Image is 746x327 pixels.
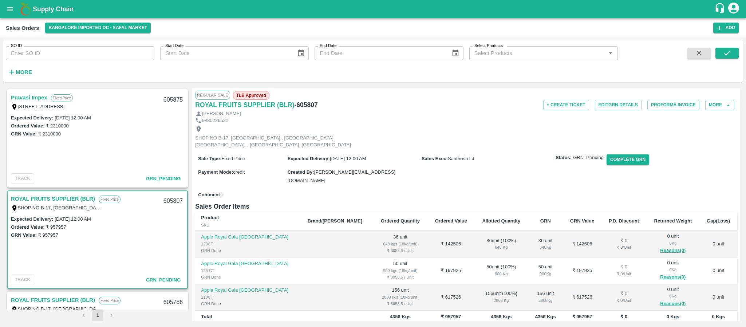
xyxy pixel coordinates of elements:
[699,257,737,284] td: 0 unit
[606,48,615,58] button: Open
[534,271,557,277] div: 900 Kg
[449,46,462,60] button: Choose date
[534,290,557,304] div: 156 unit
[427,257,474,284] td: ₹ 197925
[427,284,474,311] td: ₹ 617526
[46,123,68,129] label: ₹ 2310000
[727,1,740,17] div: account of current user
[46,224,66,230] label: ₹ 957957
[563,257,601,284] td: ₹ 197925
[202,110,241,117] p: [PERSON_NAME]
[647,100,699,110] button: Proforma Invoice
[480,237,522,251] div: 36 unit ( 100 %)
[195,135,359,148] p: SHOP NO B-17, [GEOGRAPHIC_DATA],, [GEOGRAPHIC_DATA], [GEOGRAPHIC_DATA]. , [GEOGRAPHIC_DATA], [GEO...
[607,290,640,297] div: ₹ 0
[607,264,640,271] div: ₹ 0
[379,241,422,247] div: 648 kgs (18kg/unit)
[11,131,37,137] label: GRN Value:
[652,267,694,273] div: 0 Kg
[607,244,640,251] div: ₹ 0 / Unit
[288,169,395,183] span: [PERSON_NAME][EMAIL_ADDRESS][DOMAIN_NAME]
[474,43,503,49] label: Select Products
[480,271,522,277] div: 900 Kg
[652,247,694,255] button: Reasons(0)
[201,215,219,220] b: Product
[11,216,53,222] label: Expected Delivery :
[427,231,474,257] td: ₹ 142506
[201,287,296,294] p: Apple Royal Gala [GEOGRAPHIC_DATA]
[373,284,427,311] td: 156 unit
[652,300,694,308] button: Reasons(0)
[6,66,34,78] button: More
[480,244,522,251] div: 648 Kg
[652,260,694,281] div: 0 unit
[712,314,725,319] b: 0 Kgs
[572,314,592,319] b: ₹ 957957
[11,224,44,230] label: Ordered Value:
[159,91,187,109] div: 605875
[535,314,556,319] b: 4356 Kgs
[379,247,422,254] div: ₹ 3958.5 / Unit
[294,46,308,60] button: Choose date
[38,131,61,137] label: ₹ 2310000
[11,295,95,305] a: ROYAL FRUITS SUPPLIER (BLR)
[11,232,37,238] label: GRN Value:
[201,267,296,274] div: 125 CT
[55,115,91,121] label: [DATE] 12:00 AM
[540,218,551,224] b: GRN
[652,286,694,308] div: 0 unit
[233,169,245,175] span: credit
[573,154,604,161] span: GRN_Pending
[159,193,187,210] div: 605807
[38,232,58,238] label: ₹ 957957
[705,100,734,110] button: More
[201,234,296,241] p: Apple Royal Gala [GEOGRAPHIC_DATA]
[45,23,151,33] button: Select DC
[202,117,228,124] p: 9880226521
[534,244,557,251] div: 648 Kg
[233,91,269,100] span: TLB Approved
[491,314,512,319] b: 4356 Kgs
[330,156,366,161] span: [DATE] 12:00 AM
[534,237,557,251] div: 36 unit
[379,300,422,307] div: ₹ 3958.5 / Unit
[221,156,245,161] span: Fixed Price
[652,240,694,247] div: 0 Kg
[534,297,557,304] div: 2808 Kg
[482,218,520,224] b: Allotted Quantity
[77,310,118,321] nav: pagination navigation
[6,23,39,33] div: Sales Orders
[18,2,33,16] img: logo
[379,294,422,300] div: 2808 kgs (18kg/unit)
[714,3,727,16] div: customer-support
[198,192,223,198] label: Comment :
[195,201,737,212] h6: Sales Order Items
[99,196,121,203] p: Fixed Price
[201,300,296,307] div: GRN Done
[390,314,411,319] b: 4356 Kgs
[16,69,32,75] strong: More
[198,169,233,175] label: Payment Mode :
[201,247,296,254] div: GRN Done
[55,216,91,222] label: [DATE] 12:00 AM
[146,176,181,181] span: GRN_Pending
[11,115,53,121] label: Expected Delivery :
[707,218,730,224] b: Gap(Loss)
[288,169,314,175] label: Created By :
[607,271,640,277] div: ₹ 0 / Unit
[441,314,461,319] b: ₹ 957957
[607,237,640,244] div: ₹ 0
[654,218,692,224] b: Returned Weight
[595,100,642,110] button: EditGRN Details
[563,231,601,257] td: ₹ 142506
[652,293,694,299] div: 0 Kg
[201,260,296,267] p: Apple Royal Gala [GEOGRAPHIC_DATA]
[379,274,422,280] div: ₹ 3958.5 / Unit
[18,205,314,210] label: SHOP NO B-17, [GEOGRAPHIC_DATA],, [GEOGRAPHIC_DATA], [GEOGRAPHIC_DATA]. , [GEOGRAPHIC_DATA], [GEO...
[1,1,18,17] button: open drawer
[699,284,737,311] td: 0 unit
[295,100,318,110] h6: - 605807
[33,4,714,14] a: Supply Chain
[195,100,294,110] a: ROYAL FRUITS SUPPLIER (BLR)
